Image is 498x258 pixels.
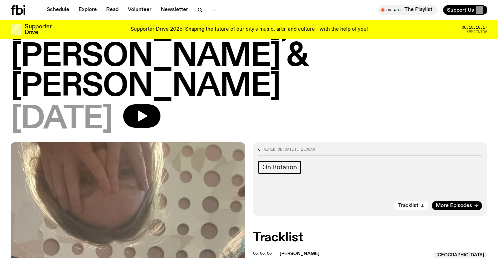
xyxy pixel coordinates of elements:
[75,5,101,15] a: Explore
[378,5,438,15] button: On AirThe Playlist
[25,24,51,35] h3: Supporter Drive
[466,30,487,34] span: Remaining
[102,5,123,15] a: Read
[462,26,487,29] span: 08:10:18:17
[130,27,368,33] p: Supporter Drive 2025: Shaping the future of our city’s music, arts, and culture - with the help o...
[447,7,474,13] span: Support Us
[253,251,272,256] span: 00:00:00
[43,5,73,15] a: Schedule
[258,161,301,174] a: On Rotation
[443,5,487,15] button: Support Us
[398,203,418,208] span: Tracklist
[253,232,487,244] h2: Tracklist
[264,147,282,152] span: Aired on
[11,104,113,134] span: [DATE]
[282,147,296,152] span: [DATE]
[157,5,192,15] a: Newsletter
[124,5,155,15] a: Volunteer
[432,201,482,210] a: More Episodes
[280,251,320,256] span: [PERSON_NAME]
[394,201,428,210] button: Tracklist
[262,164,297,171] span: On Rotation
[436,203,472,208] span: More Episodes
[253,252,272,255] button: 00:00:00
[296,147,315,152] span: , 1:00am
